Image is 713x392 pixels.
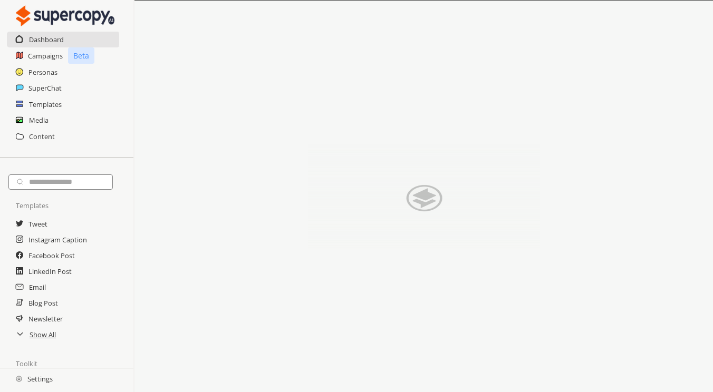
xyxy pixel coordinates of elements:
a: Show All [30,327,56,342]
a: Tweet [28,216,47,232]
a: Instagram Caption [28,232,87,248]
img: Close [16,5,114,26]
img: Close [16,376,22,382]
a: LinkedIn Post [28,263,72,279]
a: Personas [28,64,57,80]
a: Campaigns [28,48,63,64]
a: Dashboard [29,32,64,47]
a: Templates [29,96,62,112]
a: Facebook Post [28,248,75,263]
a: SuperChat [28,80,62,96]
img: Close [308,144,540,249]
p: Beta [68,47,94,64]
a: Content [29,129,55,144]
a: Media [29,112,49,128]
a: Email [29,279,46,295]
a: Blog Post [28,295,58,311]
a: Newsletter [28,311,63,327]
